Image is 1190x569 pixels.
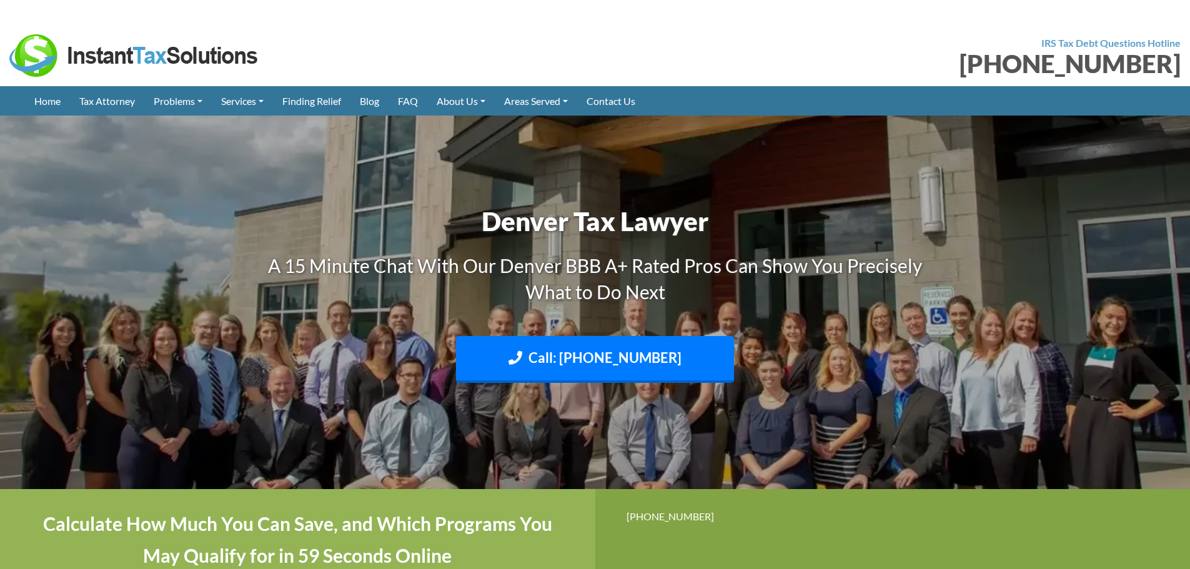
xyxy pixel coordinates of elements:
a: Problems [144,86,212,116]
a: Call: [PHONE_NUMBER] [456,336,734,383]
div: [PHONE_NUMBER] [605,51,1181,76]
a: Areas Served [495,86,577,116]
div: [PHONE_NUMBER] [627,508,1159,525]
a: Tax Attorney [70,86,144,116]
strong: IRS Tax Debt Questions Hotline [1041,37,1181,49]
a: Blog [350,86,389,116]
a: Contact Us [577,86,645,116]
a: Services [212,86,273,116]
img: Instant Tax Solutions Logo [9,34,259,77]
a: FAQ [389,86,427,116]
a: Home [25,86,70,116]
h3: A 15 Minute Chat With Our Denver BBB A+ Rated Pros Can Show You Precisely What to Do Next [249,252,942,305]
a: Finding Relief [273,86,350,116]
h1: Denver Tax Lawyer [249,203,942,240]
a: About Us [427,86,495,116]
a: Instant Tax Solutions Logo [9,48,259,60]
